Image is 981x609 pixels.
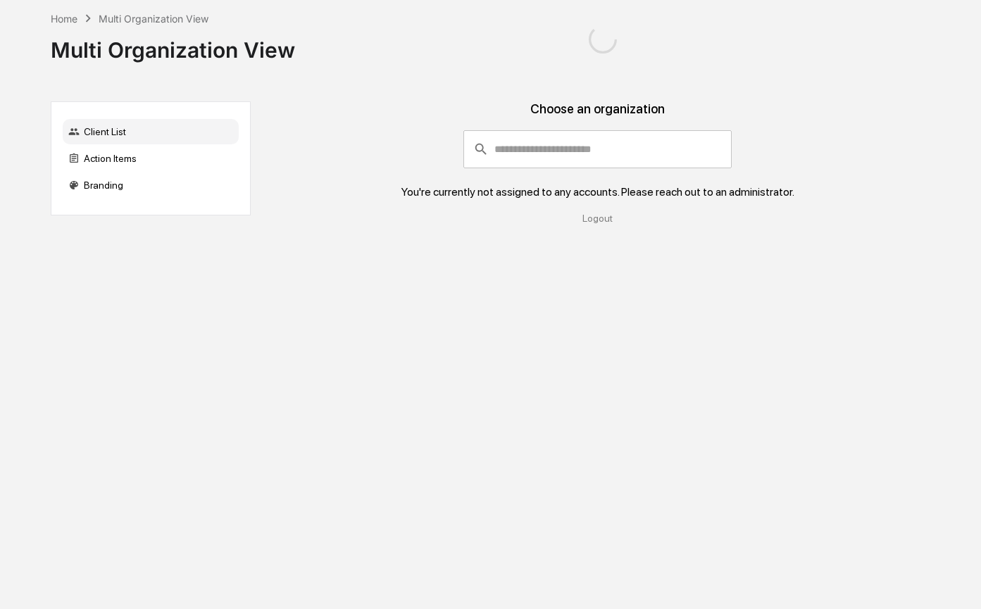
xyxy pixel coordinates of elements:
[401,185,794,199] div: You're currently not assigned to any accounts. Please reach out to an administrator.
[262,213,934,224] div: Logout
[51,26,295,63] div: Multi Organization View
[63,172,239,198] div: Branding
[51,13,77,25] div: Home
[63,146,239,171] div: Action Items
[63,119,239,144] div: Client List
[262,101,934,130] div: Choose an organization
[463,130,732,168] div: consultant-dashboard__filter-organizations-search-bar
[99,13,208,25] div: Multi Organization View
